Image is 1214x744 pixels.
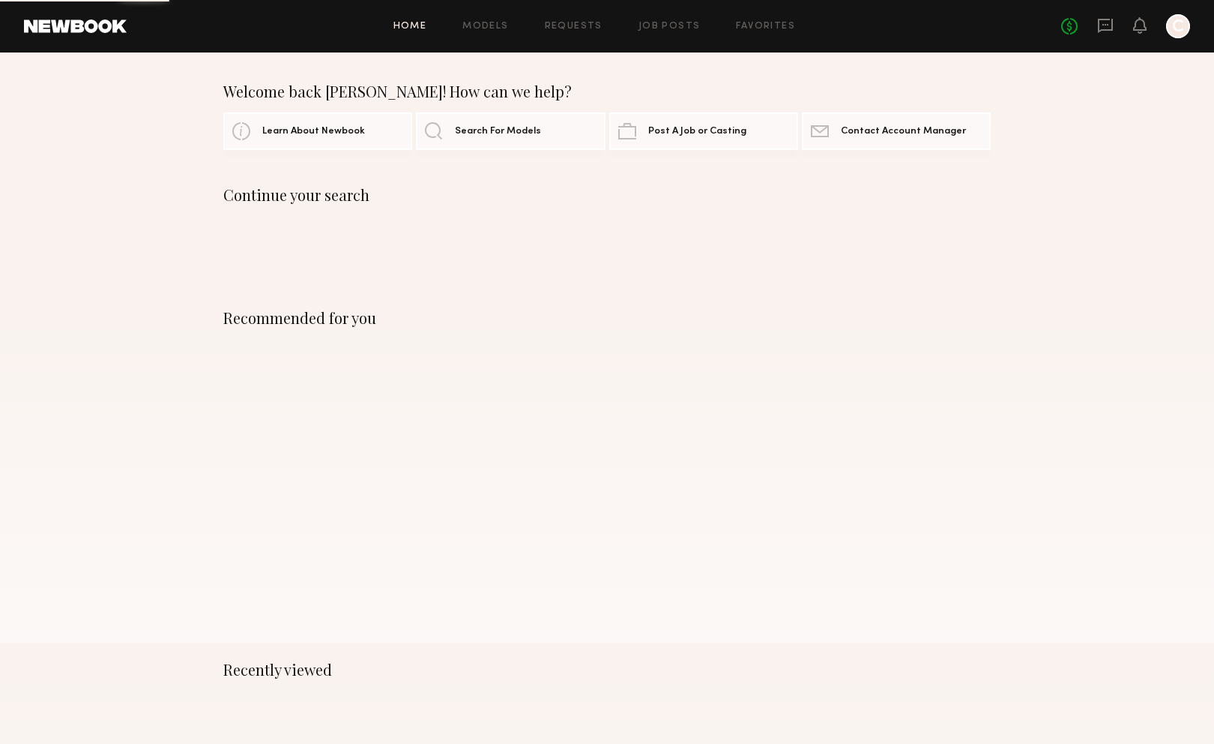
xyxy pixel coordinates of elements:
[262,127,365,136] span: Learn About Newbook
[462,22,508,31] a: Models
[393,22,427,31] a: Home
[609,112,798,150] a: Post A Job or Casting
[841,127,966,136] span: Contact Account Manager
[1166,14,1190,38] a: C
[223,309,991,327] div: Recommended for you
[223,82,991,100] div: Welcome back [PERSON_NAME]! How can we help?
[802,112,991,150] a: Contact Account Manager
[545,22,603,31] a: Requests
[416,112,605,150] a: Search For Models
[736,22,795,31] a: Favorites
[223,661,991,679] div: Recently viewed
[638,22,701,31] a: Job Posts
[648,127,746,136] span: Post A Job or Casting
[455,127,541,136] span: Search For Models
[223,186,991,204] div: Continue your search
[223,112,412,150] a: Learn About Newbook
